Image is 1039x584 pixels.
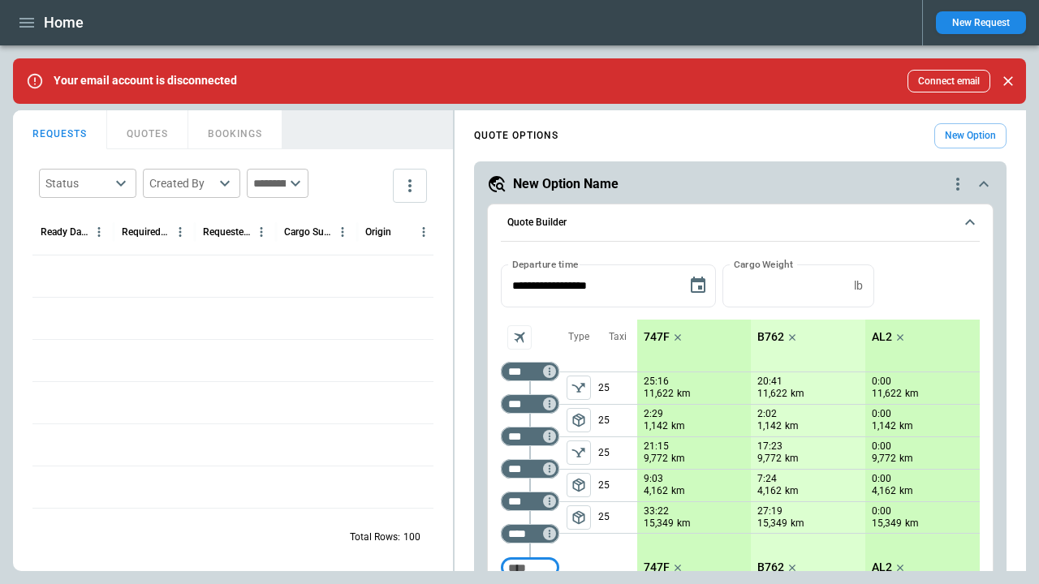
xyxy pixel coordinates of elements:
div: Cargo Summary [284,226,332,238]
p: 33:22 [644,505,669,517]
div: Ready Date & Time (UTC) [41,226,88,238]
p: Taxi [609,330,627,344]
button: New Option Namequote-option-actions [487,174,994,194]
span: Type of sector [567,376,591,400]
label: Cargo Weight [734,257,793,271]
button: Requested Route column menu [251,221,272,243]
div: Origin [365,226,391,238]
h5: New Option Name [513,175,619,193]
button: Origin column menu [413,221,434,243]
p: 4,162 [872,484,896,498]
button: left aligned [567,376,591,400]
p: Type [568,330,589,344]
p: km [671,484,685,498]
p: 25 [598,470,637,501]
button: left aligned [567,505,591,530]
p: 1,142 [757,419,782,433]
p: 11,622 [644,387,674,401]
p: km [785,484,799,498]
label: Departure time [512,257,579,271]
p: 9:03 [644,473,663,485]
div: Too short [501,558,559,578]
div: Too short [501,459,559,479]
p: 0:00 [872,408,891,420]
p: 0:00 [872,440,891,453]
span: Aircraft selection [507,325,532,350]
p: 15,349 [757,517,787,530]
p: km [671,452,685,466]
p: 25 [598,437,637,469]
div: Too short [501,427,559,446]
button: Close [997,70,1020,92]
p: 100 [403,530,420,544]
p: 21:15 [644,440,669,453]
button: Quote Builder [501,204,980,242]
button: Required Date & Time (UTC) column menu [170,221,191,243]
span: Type of sector [567,505,591,530]
p: 25 [598,405,637,436]
p: 747F [644,330,670,344]
span: Type of sector [567,408,591,432]
p: 15,349 [644,517,674,530]
p: 747F [644,560,670,574]
button: Cargo Summary column menu [332,221,353,243]
p: 0:00 [872,505,891,517]
p: AL2 [872,560,892,574]
h1: Home [44,13,84,32]
p: km [905,517,919,530]
p: 11,622 [872,387,902,401]
p: 11,622 [757,387,787,401]
p: 0:00 [872,376,891,388]
h6: Quote Builder [507,217,567,228]
p: Total Rows: [350,530,400,544]
p: km [785,419,799,433]
div: Too short [501,492,559,511]
p: 2:29 [644,408,663,420]
p: 25:16 [644,376,669,388]
p: 27:19 [757,505,782,517]
p: 9,772 [757,452,782,466]
div: Created By [149,175,214,191]
div: dismiss [997,63,1020,99]
span: Type of sector [567,440,591,465]
button: Connect email [908,70,990,92]
p: 20:41 [757,376,782,388]
div: Too short [501,394,559,414]
button: BOOKINGS [188,110,282,149]
p: B762 [757,330,784,344]
button: Choose date, selected date is Sep 9, 2025 [682,269,714,302]
p: km [785,452,799,466]
p: km [677,517,691,530]
p: 9,772 [872,452,896,466]
p: 25 [598,372,637,404]
p: 0:00 [872,473,891,485]
h4: QUOTE OPTIONS [474,132,558,140]
span: package_2 [571,412,587,428]
button: New Option [934,123,1007,148]
button: New Request [936,11,1026,34]
p: km [671,419,685,433]
p: 4,162 [644,484,668,498]
span: package_2 [571,477,587,493]
p: lb [854,279,863,293]
p: 17:23 [757,440,782,453]
div: Required Date & Time (UTC) [122,226,170,238]
span: package_2 [571,509,587,526]
p: km [791,387,804,401]
span: Type of sector [567,473,591,497]
button: left aligned [567,440,591,465]
p: 1,142 [872,419,896,433]
p: km [899,419,913,433]
p: 9,772 [644,452,668,466]
button: REQUESTS [13,110,107,149]
p: km [905,387,919,401]
p: 4,162 [757,484,782,498]
p: km [791,517,804,530]
p: 15,349 [872,517,902,530]
p: 2:02 [757,408,777,420]
div: Status [45,175,110,191]
p: 1,142 [644,419,668,433]
p: AL2 [872,330,892,344]
p: B762 [757,560,784,574]
div: quote-option-actions [948,174,968,194]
